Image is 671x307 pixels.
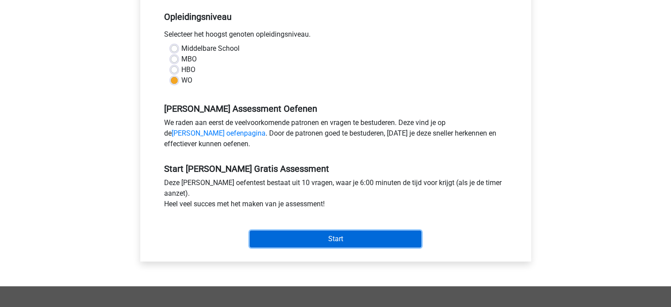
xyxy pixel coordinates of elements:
[157,178,514,213] div: Deze [PERSON_NAME] oefentest bestaat uit 10 vragen, waar je 6:00 minuten de tijd voor krijgt (als...
[164,103,507,114] h5: [PERSON_NAME] Assessment Oefenen
[250,231,421,247] input: Start
[172,129,266,137] a: [PERSON_NAME] oefenpagina
[164,8,507,26] h5: Opleidingsniveau
[164,163,507,174] h5: Start [PERSON_NAME] Gratis Assessment
[181,64,195,75] label: HBO
[157,29,514,43] div: Selecteer het hoogst genoten opleidingsniveau.
[157,117,514,153] div: We raden aan eerst de veelvoorkomende patronen en vragen te bestuderen. Deze vind je op de . Door...
[181,54,197,64] label: MBO
[181,43,240,54] label: Middelbare School
[181,75,192,86] label: WO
